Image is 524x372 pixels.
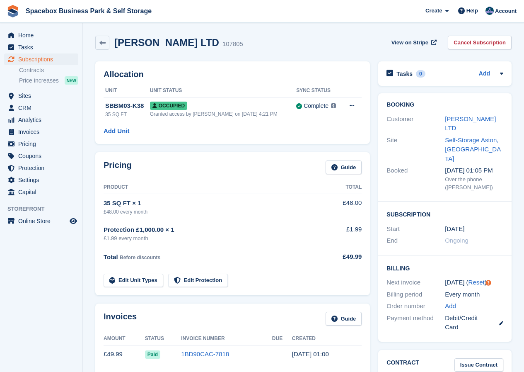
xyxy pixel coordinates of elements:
h2: Contract [386,358,419,372]
span: Before discounts [120,255,160,260]
td: £1.99 [328,220,362,247]
a: menu [4,90,78,102]
th: Sync Status [296,84,342,97]
span: Online Store [18,215,68,227]
div: Over the phone ([PERSON_NAME]) [445,175,503,192]
div: Booked [386,166,445,192]
div: [DATE] ( ) [445,278,503,287]
div: Debit/Credit Card [445,314,503,332]
a: Contracts [19,66,78,74]
div: 107805 [222,39,243,49]
h2: Tasks [396,70,413,78]
th: Unit [104,84,150,97]
div: [DATE] 01:05 PM [445,166,503,175]
a: Edit Unit Types [104,274,163,287]
div: NEW [65,76,78,85]
div: 35 SQ FT × 1 [104,199,328,208]
img: Daud [485,7,494,15]
span: Pricing [18,138,68,150]
span: Tasks [18,41,68,53]
a: menu [4,138,78,150]
a: menu [4,215,78,227]
span: Storefront [7,205,82,213]
div: End [386,236,445,246]
div: Order number [386,301,445,311]
th: Invoice Number [181,332,272,345]
h2: Booking [386,102,503,108]
a: Guide [326,312,362,326]
time: 2025-09-23 00:00:07 UTC [292,350,329,357]
th: Due [272,332,292,345]
span: Occupied [150,102,187,110]
div: Complete [304,102,328,110]
img: stora-icon-8386f47178a22dfd0bd8f6a31ec36ba5ce8667c1dd55bd0f319d3a0aa187defe.svg [7,5,19,17]
span: Analytics [18,114,68,126]
div: 35 SQ FT [105,111,150,118]
div: Site [386,136,445,164]
a: Add Unit [104,126,129,136]
div: SBBM03-K38 [105,101,150,111]
td: £48.00 [328,194,362,220]
a: Cancel Subscription [448,36,512,49]
span: Total [104,253,118,260]
span: Account [495,7,517,15]
span: Subscriptions [18,53,68,65]
span: Create [425,7,442,15]
span: CRM [18,102,68,114]
h2: Pricing [104,160,132,174]
span: Home [18,29,68,41]
th: Amount [104,332,145,345]
a: Issue Contract [454,358,503,372]
div: Billing period [386,290,445,299]
span: Help [466,7,478,15]
span: Capital [18,186,68,198]
div: Start [386,224,445,234]
a: Reset [468,279,485,286]
span: Coupons [18,150,68,162]
h2: Billing [386,264,503,272]
a: menu [4,53,78,65]
a: menu [4,150,78,162]
th: Product [104,181,328,194]
a: menu [4,114,78,126]
th: Created [292,332,362,345]
div: 0 [416,70,425,78]
div: Protection £1,000.00 × 1 [104,225,328,235]
a: Add [445,301,456,311]
span: Invoices [18,126,68,138]
div: Granted access by [PERSON_NAME] on [DATE] 4:21 PM [150,110,296,118]
div: Next invoice [386,278,445,287]
div: Payment method [386,314,445,332]
a: Guide [326,160,362,174]
span: Paid [145,350,160,359]
td: £49.99 [104,345,145,364]
a: menu [4,29,78,41]
a: View on Stripe [388,36,438,49]
a: menu [4,174,78,186]
span: Settings [18,174,68,186]
h2: Allocation [104,70,362,79]
a: menu [4,41,78,53]
a: Price increases NEW [19,76,78,85]
time: 2025-09-23 00:00:00 UTC [445,224,464,234]
div: Customer [386,114,445,133]
a: menu [4,186,78,198]
th: Total [328,181,362,194]
a: [PERSON_NAME] LTD [445,115,496,132]
img: icon-info-grey-7440780725fd019a000dd9b08b2336e03edf1995a4989e88bcd33f0948082b44.svg [331,103,336,108]
div: £1.99 every month [104,234,328,243]
a: menu [4,162,78,174]
span: Sites [18,90,68,102]
span: Ongoing [445,237,468,244]
span: Price increases [19,77,59,85]
span: Protection [18,162,68,174]
a: Spacebox Business Park & Self Storage [22,4,155,18]
h2: [PERSON_NAME] LTD [114,37,219,48]
a: Self-Storage Aston, [GEOGRAPHIC_DATA] [445,136,501,162]
a: 1BD90CAC-7818 [181,350,229,357]
div: Every month [445,290,503,299]
th: Unit Status [150,84,296,97]
div: Tooltip anchor [485,279,492,287]
a: menu [4,102,78,114]
h2: Invoices [104,312,137,326]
